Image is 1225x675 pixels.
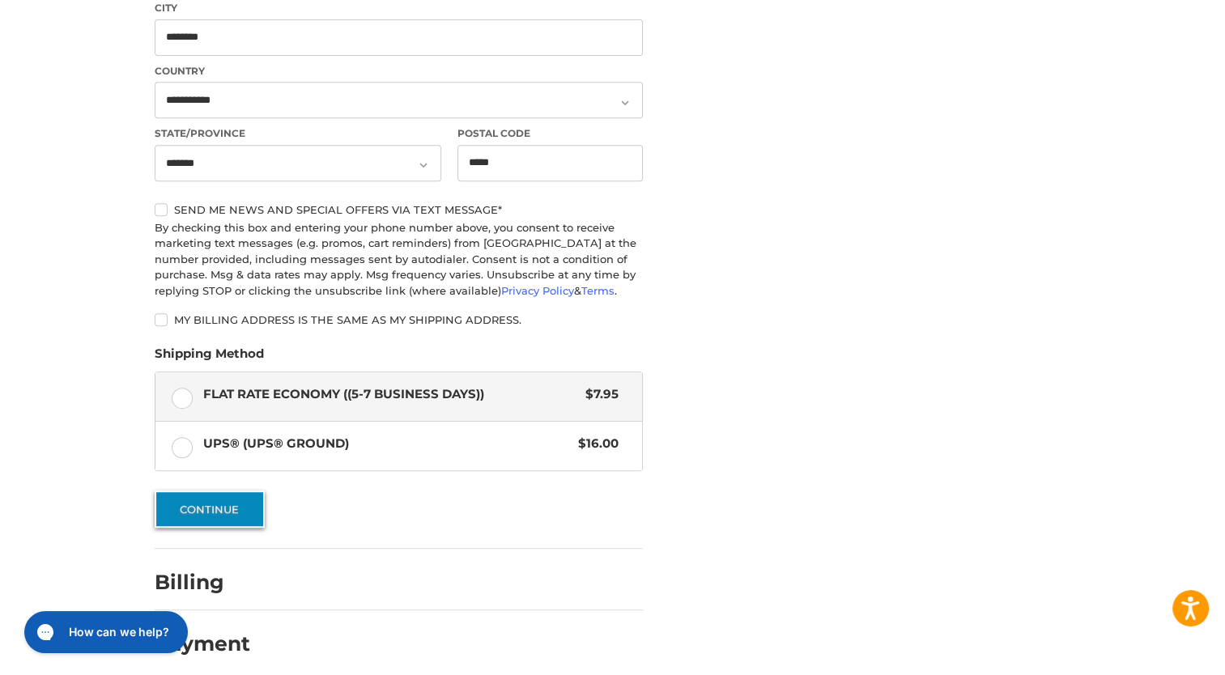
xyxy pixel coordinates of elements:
[581,284,615,297] a: Terms
[155,126,441,141] label: State/Province
[155,203,643,216] label: Send me news and special offers via text message*
[203,385,578,404] span: Flat Rate Economy ((5-7 Business Days))
[155,1,643,15] label: City
[16,605,192,659] iframe: Gorgias live chat messenger
[457,126,644,141] label: Postal Code
[155,490,265,528] button: Continue
[155,345,264,371] legend: Shipping Method
[155,631,250,656] h2: Payment
[155,64,643,79] label: Country
[570,435,619,453] span: $16.00
[501,284,574,297] a: Privacy Policy
[203,435,571,453] span: UPS® (UPS® Ground)
[577,385,619,404] span: $7.95
[155,570,249,595] h2: Billing
[155,313,643,326] label: My billing address is the same as my shipping address.
[155,220,643,299] div: By checking this box and entering your phone number above, you consent to receive marketing text ...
